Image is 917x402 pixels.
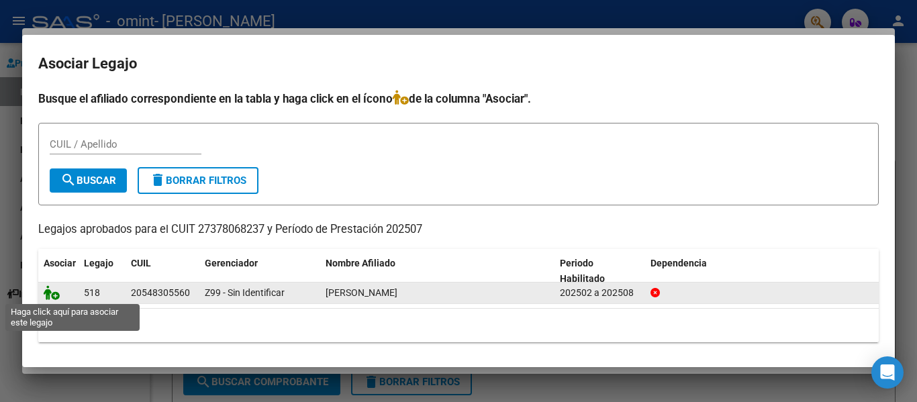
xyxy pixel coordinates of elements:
div: Open Intercom Messenger [871,356,904,389]
datatable-header-cell: Nombre Afiliado [320,249,554,293]
span: Buscar [60,174,116,187]
span: Periodo Habilitado [560,258,605,284]
h4: Busque el afiliado correspondiente en la tabla y haga click en el ícono de la columna "Asociar". [38,90,879,107]
div: 20548305560 [131,285,190,301]
span: Legajo [84,258,113,268]
datatable-header-cell: Dependencia [645,249,879,293]
h2: Asociar Legajo [38,51,879,77]
span: 518 [84,287,100,298]
button: Buscar [50,168,127,193]
p: Legajos aprobados para el CUIT 27378068237 y Período de Prestación 202507 [38,221,879,238]
span: Nombre Afiliado [326,258,395,268]
span: Gerenciador [205,258,258,268]
div: 1 registros [38,309,879,342]
datatable-header-cell: Periodo Habilitado [554,249,645,293]
span: Dependencia [650,258,707,268]
datatable-header-cell: Asociar [38,249,79,293]
mat-icon: delete [150,172,166,188]
span: Borrar Filtros [150,174,246,187]
span: Asociar [44,258,76,268]
datatable-header-cell: CUIL [126,249,199,293]
span: CABAÑA AGUSTIN [326,287,397,298]
div: 202502 a 202508 [560,285,640,301]
button: Borrar Filtros [138,167,258,194]
span: Z99 - Sin Identificar [205,287,285,298]
datatable-header-cell: Legajo [79,249,126,293]
span: CUIL [131,258,151,268]
datatable-header-cell: Gerenciador [199,249,320,293]
mat-icon: search [60,172,77,188]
